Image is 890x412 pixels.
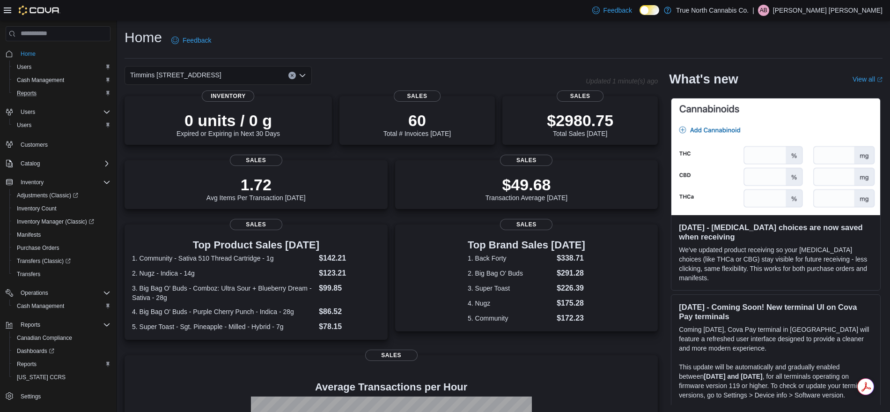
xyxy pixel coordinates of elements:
[17,63,31,71] span: Users
[13,242,63,254] a: Purchase Orders
[17,177,110,188] span: Inventory
[13,345,110,357] span: Dashboards
[468,254,553,263] dt: 1. Back Forty
[13,332,76,344] a: Canadian Compliance
[17,218,94,225] span: Inventory Manager (Classic)
[9,189,114,202] a: Adjustments (Classic)
[17,48,39,60] a: Home
[17,139,51,150] a: Customers
[9,215,114,228] a: Inventory Manager (Classic)
[177,111,280,137] div: Expired or Expiring in Next 30 Days
[299,72,306,79] button: Open list of options
[760,5,767,16] span: AB
[13,88,40,99] a: Reports
[17,374,66,381] span: [US_STATE] CCRS
[13,203,110,214] span: Inventory Count
[13,120,110,131] span: Users
[17,391,44,402] a: Settings
[13,203,60,214] a: Inventory Count
[557,283,585,294] dd: $226.39
[17,347,54,355] span: Dashboards
[13,61,110,73] span: Users
[17,158,44,169] button: Catalog
[17,177,47,188] button: Inventory
[468,314,553,323] dt: 5. Community
[17,302,64,310] span: Cash Management
[13,75,68,86] a: Cash Management
[17,319,110,330] span: Reports
[17,106,110,118] span: Users
[704,373,762,380] strong: [DATE] and [DATE]
[17,360,37,368] span: Reports
[9,345,114,358] a: Dashboards
[13,255,74,267] a: Transfers (Classic)
[132,382,650,393] h4: Average Transactions per Hour
[13,216,110,227] span: Inventory Manager (Classic)
[17,287,110,299] span: Operations
[125,28,162,47] h1: Home
[557,313,585,324] dd: $172.23
[679,302,873,321] h3: [DATE] - Coming Soon! New terminal UI on Cova Pay terminals
[21,321,40,329] span: Reports
[132,240,380,251] h3: Top Product Sales [DATE]
[13,372,69,383] a: [US_STATE] CCRS
[9,331,114,345] button: Canadian Compliance
[130,69,221,81] span: Timmins [STREET_ADDRESS]
[202,90,254,102] span: Inventory
[752,5,754,16] p: |
[547,111,613,137] div: Total Sales [DATE]
[17,231,41,239] span: Manifests
[21,108,35,116] span: Users
[679,362,873,400] p: This update will be automatically and gradually enabled between , for all terminals operating on ...
[17,334,72,342] span: Canadian Compliance
[319,306,380,317] dd: $86.52
[9,371,114,384] button: [US_STATE] CCRS
[17,158,110,169] span: Catalog
[206,175,306,194] p: 1.72
[9,87,114,100] button: Reports
[557,298,585,309] dd: $175.28
[383,111,451,137] div: Total # Invoices [DATE]
[9,60,114,74] button: Users
[132,322,315,331] dt: 5. Super Toast - Sgt. Pineapple - Milled - Hybrid - 7g
[17,121,31,129] span: Users
[13,345,58,357] a: Dashboards
[132,269,315,278] dt: 2. Nugz - Indica - 14g
[13,300,68,312] a: Cash Management
[21,50,36,58] span: Home
[2,47,114,60] button: Home
[319,253,380,264] dd: $142.21
[679,325,873,353] p: Coming [DATE], Cova Pay terminal in [GEOGRAPHIC_DATA] will feature a refreshed user interface des...
[17,319,44,330] button: Reports
[319,283,380,294] dd: $99.85
[547,111,613,130] p: $2980.75
[9,119,114,132] button: Users
[13,359,110,370] span: Reports
[13,120,35,131] a: Users
[21,179,44,186] span: Inventory
[468,284,553,293] dt: 3. Super Toast
[9,228,114,241] button: Manifests
[132,307,315,316] dt: 4. Big Bag O' Buds - Purple Cherry Punch - Indica - 28g
[13,229,44,240] a: Manifests
[21,160,40,167] span: Catalog
[177,111,280,130] p: 0 units / 0 g
[206,175,306,202] div: Avg Items Per Transaction [DATE]
[500,219,552,230] span: Sales
[2,390,114,403] button: Settings
[383,111,451,130] p: 60
[168,31,215,50] a: Feedback
[13,190,110,201] span: Adjustments (Classic)
[2,105,114,119] button: Users
[877,77,883,82] svg: External link
[557,90,603,102] span: Sales
[17,205,57,212] span: Inventory Count
[13,242,110,254] span: Purchase Orders
[2,137,114,151] button: Customers
[557,253,585,264] dd: $338.71
[13,61,35,73] a: Users
[17,287,52,299] button: Operations
[588,1,636,20] a: Feedback
[13,255,110,267] span: Transfers (Classic)
[9,300,114,313] button: Cash Management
